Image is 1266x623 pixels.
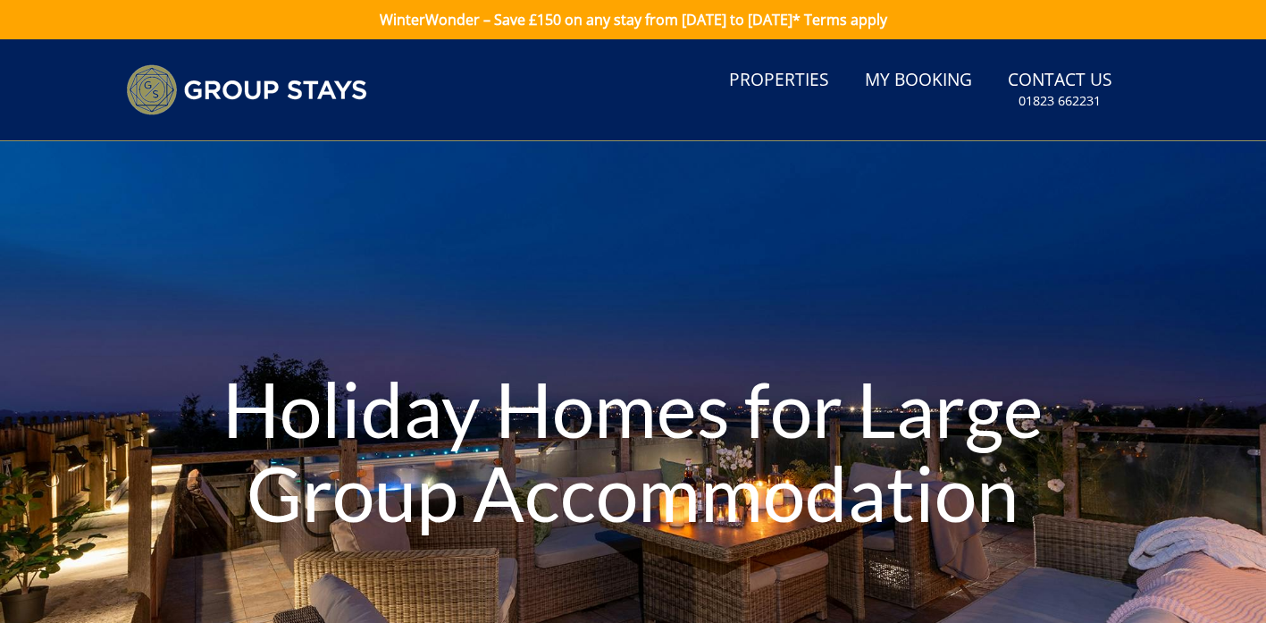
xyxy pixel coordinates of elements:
a: My Booking [858,61,979,101]
small: 01823 662231 [1019,92,1101,110]
img: Group Stays [126,64,367,115]
a: Contact Us01823 662231 [1001,61,1119,119]
h1: Holiday Homes for Large Group Accommodation [190,332,1077,570]
a: Properties [722,61,836,101]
